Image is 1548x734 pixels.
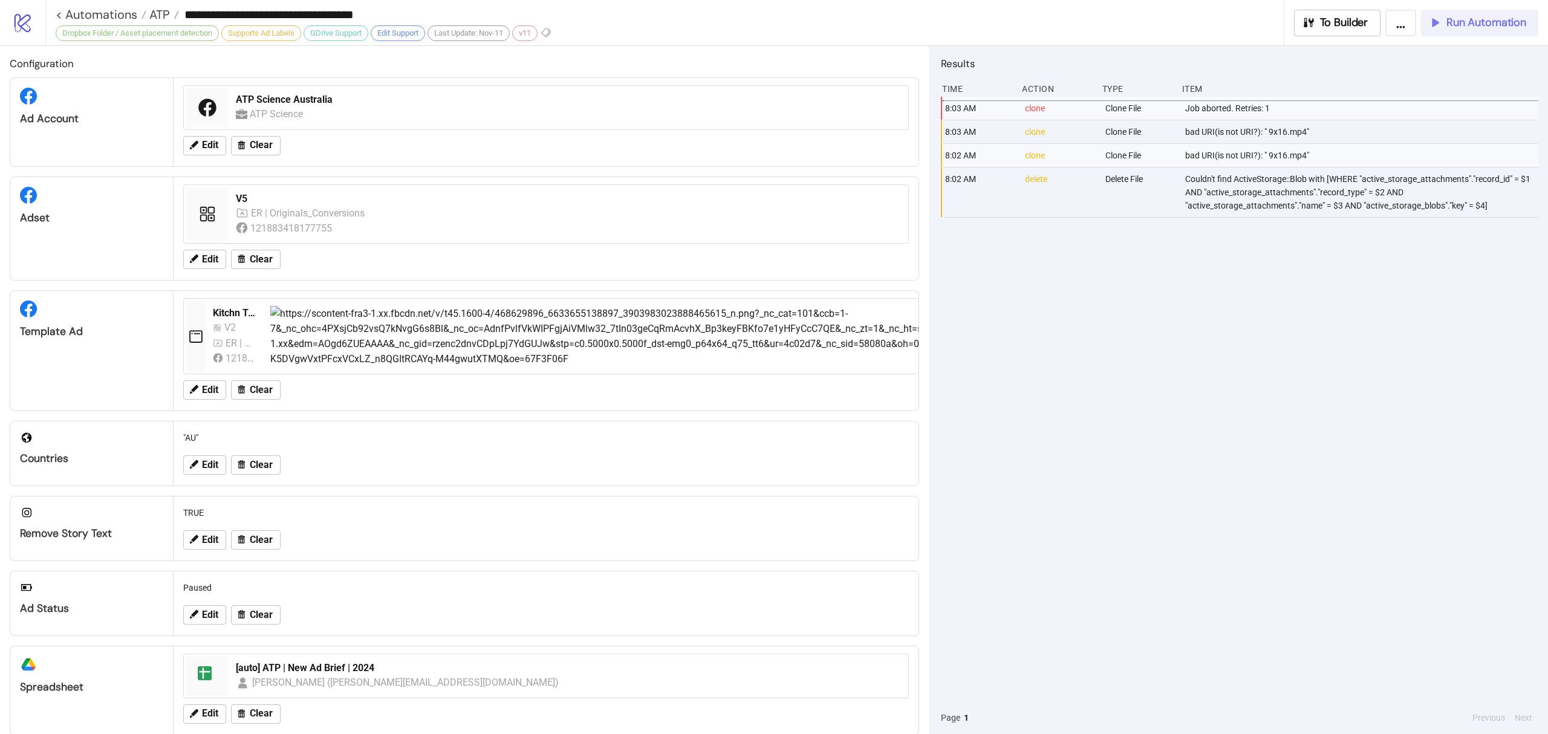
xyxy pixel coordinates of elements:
div: TRUE [178,501,914,524]
button: Edit [183,530,226,550]
button: Clear [231,455,281,475]
div: V2 [224,320,241,335]
div: Supports Ad Labels [221,25,301,41]
button: Edit [183,704,226,724]
div: 8:03 AM [944,97,1015,120]
span: Clear [250,708,273,719]
div: v11 [512,25,538,41]
div: Ad Status [20,602,163,615]
span: Page [941,711,960,724]
div: Delete File [1104,167,1176,217]
span: Edit [202,609,218,620]
div: clone [1024,144,1095,167]
button: Clear [231,250,281,269]
button: Run Automation [1421,10,1538,36]
div: Clone File [1104,144,1176,167]
div: Clone File [1104,97,1176,120]
span: Clear [250,460,273,470]
div: Couldn't find ActiveStorage::Blob with [WHERE "active_storage_attachments"."record_id" = $1 AND "... [1184,167,1541,217]
div: ATP Science Australia [236,93,901,106]
h2: Results [941,56,1538,71]
span: Clear [250,609,273,620]
div: Last Update: Nov-11 [428,25,510,41]
div: 121883418177755 [226,351,256,366]
div: Countries [20,452,163,466]
span: Clear [250,254,273,265]
span: Edit [202,708,218,719]
button: Edit [183,605,226,625]
span: Clear [250,534,273,545]
span: ATP [146,7,170,22]
button: Clear [231,704,281,724]
div: ER | Originals_Conversions [226,336,256,351]
div: Dropbox Folder / Asset placement detection [56,25,219,41]
div: [PERSON_NAME] ([PERSON_NAME][EMAIL_ADDRESS][DOMAIN_NAME]) [252,675,559,690]
div: Template Ad [20,325,163,339]
div: 121883418177755 [250,221,334,236]
div: Item [1181,77,1538,100]
button: Clear [231,530,281,550]
div: V5 [236,192,901,206]
div: Ad Account [20,112,163,126]
button: Previous [1469,711,1509,724]
span: Edit [202,254,218,265]
div: 8:02 AM [944,144,1015,167]
div: clone [1024,120,1095,143]
div: Remove Story Text [20,527,163,541]
button: Next [1511,711,1536,724]
div: Adset [20,211,163,225]
div: Job aborted. Retries: 1 [1184,97,1541,120]
button: ... [1385,10,1416,36]
a: ATP [146,8,179,21]
div: ER | Originals_Conversions [251,206,366,221]
button: Clear [231,380,281,400]
span: To Builder [1320,16,1368,30]
button: Edit [183,136,226,155]
div: 8:02 AM [944,167,1015,217]
div: clone [1024,97,1095,120]
div: Clone File [1104,120,1176,143]
div: Spreadsheet [20,680,163,694]
button: To Builder [1294,10,1381,36]
a: < Automations [56,8,146,21]
div: Time [941,77,1012,100]
button: Clear [231,136,281,155]
span: Clear [250,140,273,151]
span: Edit [202,460,218,470]
button: 1 [960,711,972,724]
div: "AU" [178,426,914,449]
span: Edit [202,534,218,545]
button: Edit [183,455,226,475]
div: ATP Science [250,106,306,122]
span: Run Automation [1446,16,1526,30]
button: Edit [183,380,226,400]
div: Edit Support [371,25,425,41]
button: Edit [183,250,226,269]
div: [auto] ATP | New Ad Brief | 2024 [236,661,901,675]
span: Edit [202,140,218,151]
div: GDrive Support [304,25,368,41]
img: https://scontent-fra3-1.xx.fbcdn.net/v/t45.1600-4/468629896_6633655138897_3903983023888465615_n.p... [270,306,1067,367]
div: delete [1024,167,1095,217]
div: bad URI(is not URI?): " 9x16.mp4" [1184,144,1541,167]
h2: Configuration [10,56,919,71]
div: 8:03 AM [944,120,1015,143]
div: Kitchn Template [213,307,261,320]
button: Clear [231,605,281,625]
div: Type [1101,77,1172,100]
span: Clear [250,385,273,395]
div: Action [1021,77,1092,100]
div: Paused [178,576,914,599]
div: bad URI(is not URI?): " 9x16.mp4" [1184,120,1541,143]
span: Edit [202,385,218,395]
